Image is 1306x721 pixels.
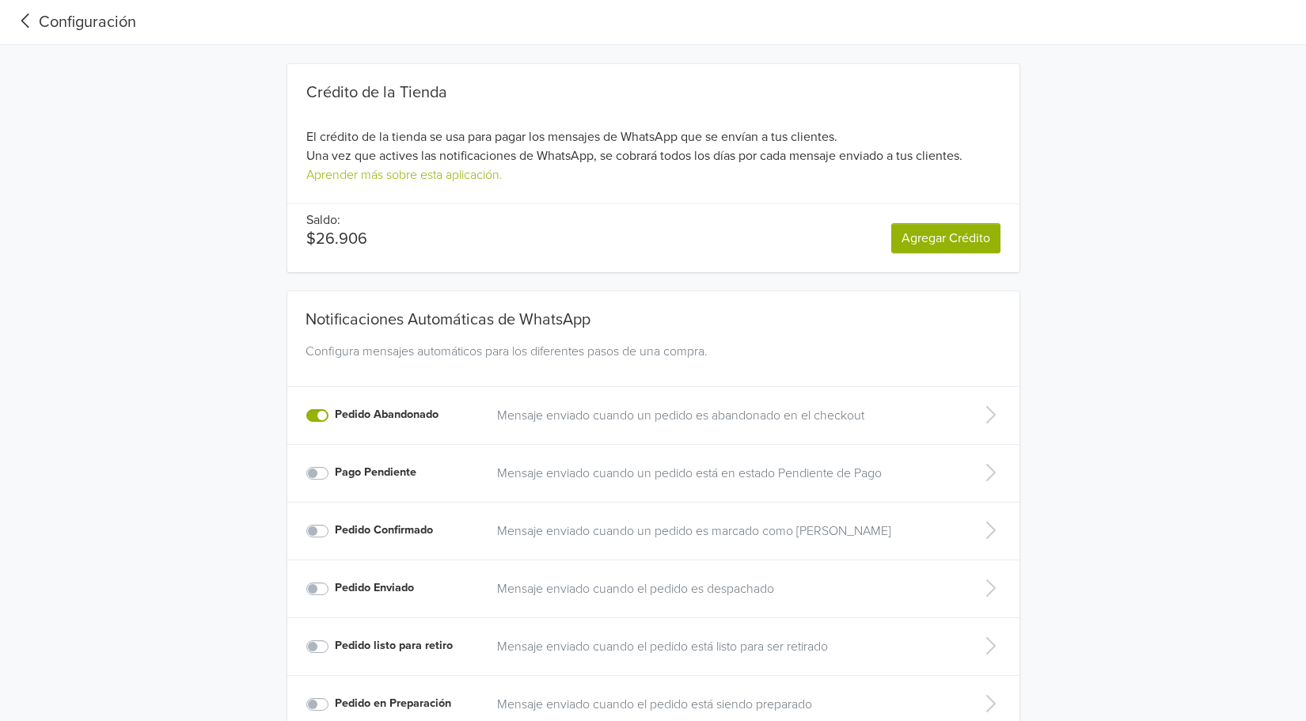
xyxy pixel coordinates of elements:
p: $26.906 [306,230,367,249]
a: Mensaje enviado cuando el pedido está listo para ser retirado [497,637,951,656]
a: Configuración [13,10,136,34]
div: El crédito de la tienda se usa para pagar los mensajes de WhatsApp que se envían a tus clientes. ... [287,83,1019,184]
label: Pedido Abandonado [335,406,438,423]
div: Configura mensajes automáticos para los diferentes pasos de una compra. [299,342,1008,380]
label: Pedido en Preparación [335,695,451,712]
a: Aprender más sobre esta aplicación. [306,167,503,183]
a: Mensaje enviado cuando un pedido está en estado Pendiente de Pago [497,464,951,483]
label: Pago Pendiente [335,464,416,481]
p: Saldo: [306,211,367,230]
a: Mensaje enviado cuando el pedido está siendo preparado [497,695,951,714]
a: Mensaje enviado cuando un pedido es abandonado en el checkout [497,406,951,425]
label: Pedido Confirmado [335,522,433,539]
label: Pedido listo para retiro [335,637,453,655]
a: Mensaje enviado cuando el pedido es despachado [497,579,951,598]
a: Agregar Crédito [891,223,1000,253]
label: Pedido Enviado [335,579,414,597]
div: Crédito de la Tienda [306,83,1000,102]
a: Mensaje enviado cuando un pedido es marcado como [PERSON_NAME] [497,522,951,541]
div: Notificaciones Automáticas de WhatsApp [299,291,1008,336]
